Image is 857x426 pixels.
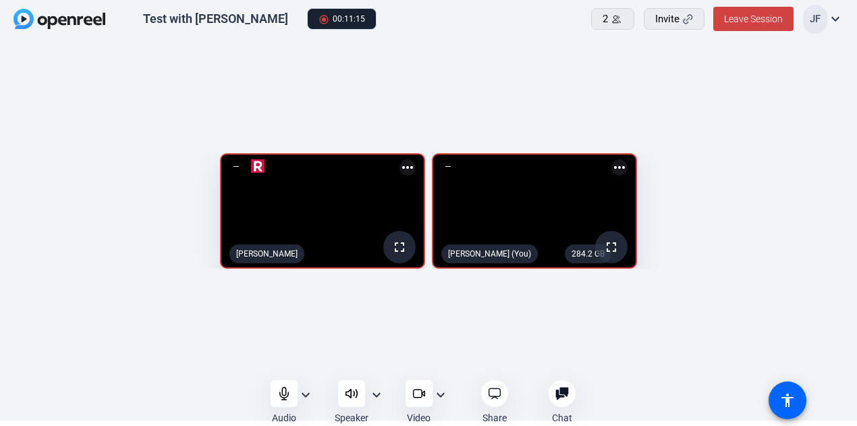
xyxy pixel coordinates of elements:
[368,387,385,403] mat-icon: expand_more
[591,8,634,30] button: 2
[229,244,304,263] div: [PERSON_NAME]
[827,11,844,27] mat-icon: expand_more
[399,159,416,176] mat-icon: more_horiz
[644,8,704,30] button: Invite
[611,159,628,176] mat-icon: more_horiz
[251,159,265,173] img: logo
[391,239,408,255] mat-icon: fullscreen
[603,239,619,255] mat-icon: fullscreen
[552,411,572,425] div: Chat
[565,244,611,263] div: 284.2 GB
[713,7,794,31] button: Leave Session
[272,411,296,425] div: Audio
[335,411,368,425] div: Speaker
[143,11,288,27] div: Test with [PERSON_NAME]
[655,11,680,27] span: Invite
[803,5,827,34] div: JF
[433,387,449,403] mat-icon: expand_more
[724,14,783,24] span: Leave Session
[482,411,507,425] div: Share
[298,387,314,403] mat-icon: expand_more
[779,392,796,408] mat-icon: accessibility
[407,411,431,425] div: Video
[13,9,105,29] img: OpenReel logo
[603,11,608,27] span: 2
[441,244,538,263] div: [PERSON_NAME] (You)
